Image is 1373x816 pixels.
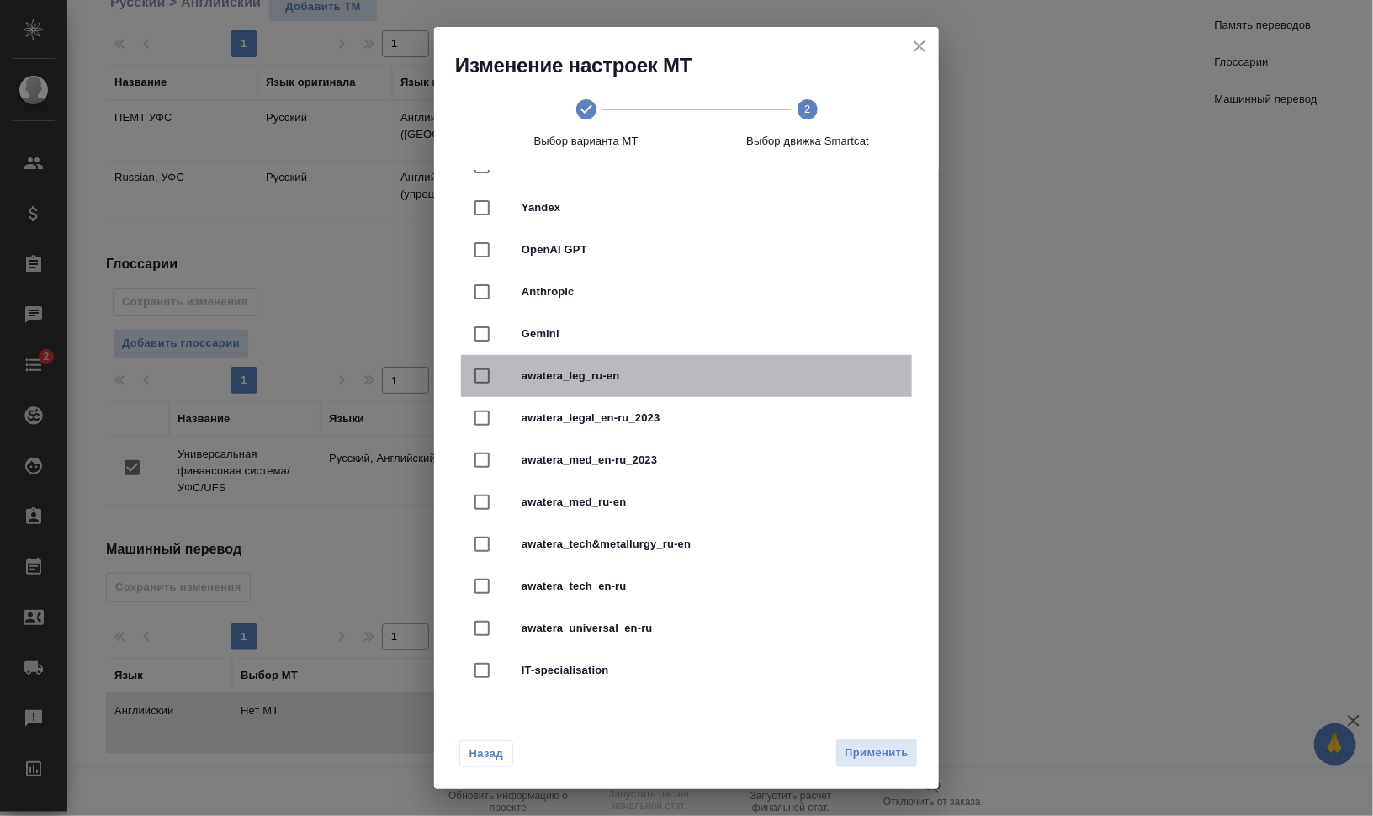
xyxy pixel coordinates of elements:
[461,439,912,481] div: awatera_med_en-ru_2023
[461,481,912,523] div: awatera_med_ru-en
[461,523,912,565] div: awatera_tech&metallurgy_ru-en
[461,187,912,229] div: Yandex
[461,229,912,271] div: OpenAI GPT
[522,452,899,469] span: awatera_med_en-ru_2023
[522,494,899,511] span: awatera_med_ru-en
[482,133,691,150] span: Выбор варианта МТ
[805,103,811,115] text: 2
[461,607,912,649] div: awatera_universal_en-ru
[522,536,899,553] span: awatera_tech&metallurgy_ru-en
[522,199,899,216] span: Yandex
[522,662,899,679] span: IT-specialisation
[461,565,912,607] div: awatera_tech_en-ru
[459,740,513,767] button: Назад
[907,34,932,59] button: close
[461,313,912,355] div: Gemini
[704,133,913,150] span: Выбор движка Smartcat
[522,578,899,595] span: awatera_tech_en-ru
[461,355,912,397] div: awatera_leg_ru-en
[522,241,899,258] span: OpenAI GPT
[461,649,912,691] div: IT-specialisation
[461,397,912,439] div: awatera_legal_en-ru_2023
[522,326,899,342] span: Gemini
[845,744,909,763] span: Применить
[461,271,912,313] div: Anthropic
[522,620,899,637] span: awatera_universal_en-ru
[522,283,899,300] span: Anthropic
[469,745,504,762] span: Назад
[522,368,899,384] span: awatera_leg_ru-en
[835,739,918,768] button: Применить
[455,52,939,79] h2: Изменение настроек МТ
[522,410,899,427] span: awatera_legal_en-ru_2023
